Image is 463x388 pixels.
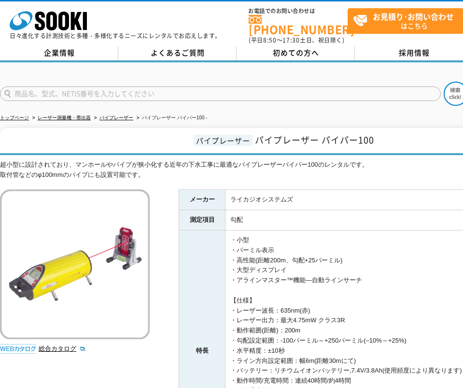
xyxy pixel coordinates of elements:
[273,47,319,58] span: 初めての方へ
[373,11,454,22] strong: お見積り･お問い合わせ
[118,46,237,60] a: よくあるご質問
[179,210,225,230] th: 測定項目
[353,9,463,33] span: はこちら
[237,46,355,60] a: 初めての方へ
[10,33,221,39] p: 日々進化する計測技術と多種・多様化するニーズにレンタルでお応えします。
[99,115,133,120] a: パイプレーザー
[263,36,277,44] span: 8:50
[179,190,225,210] th: メーカー
[38,115,91,120] a: レーザー測量機・墨出器
[249,8,348,14] span: お電話でのお問い合わせは
[194,135,253,146] span: パイプレーザー
[249,36,344,44] span: (平日 ～ 土日、祝日除く)
[249,15,348,35] a: [PHONE_NUMBER]
[255,133,374,146] span: パイプレーザー パイパー100
[282,36,300,44] span: 17:30
[39,345,86,352] a: 総合カタログ
[135,113,208,123] li: パイプレーザー パイパー100 -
